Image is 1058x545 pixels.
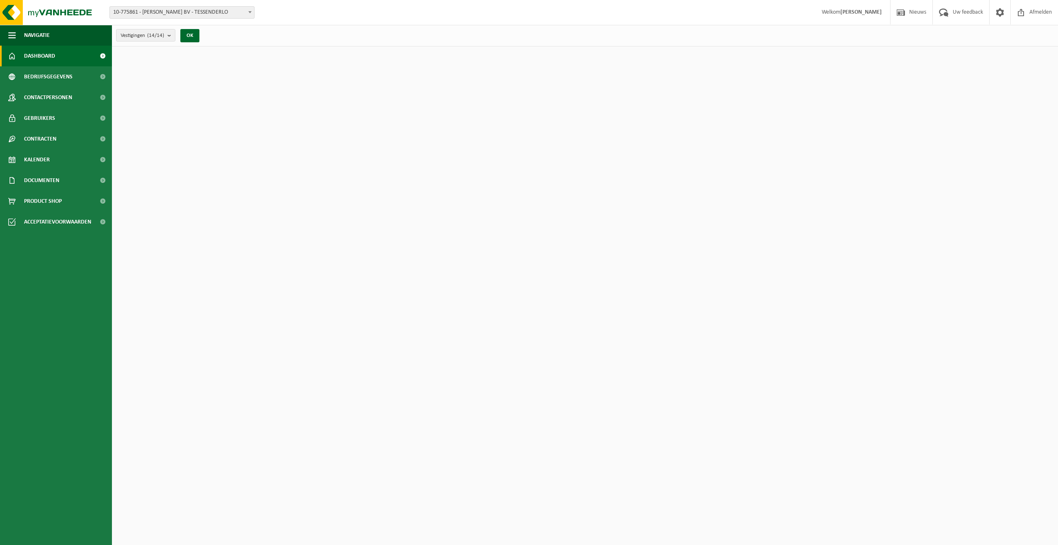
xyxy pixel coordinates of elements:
strong: [PERSON_NAME] [840,9,882,15]
span: Product Shop [24,191,62,212]
span: Dashboard [24,46,55,66]
span: Documenten [24,170,59,191]
span: Contracten [24,129,56,149]
count: (14/14) [147,33,164,38]
span: Bedrijfsgegevens [24,66,73,87]
span: Vestigingen [121,29,164,42]
span: 10-775861 - YVES MAES BV - TESSENDERLO [109,6,255,19]
span: Contactpersonen [24,87,72,108]
span: Navigatie [24,25,50,46]
span: Gebruikers [24,108,55,129]
span: 10-775861 - YVES MAES BV - TESSENDERLO [110,7,254,18]
button: Vestigingen(14/14) [116,29,175,41]
button: OK [180,29,199,42]
span: Kalender [24,149,50,170]
span: Acceptatievoorwaarden [24,212,91,232]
